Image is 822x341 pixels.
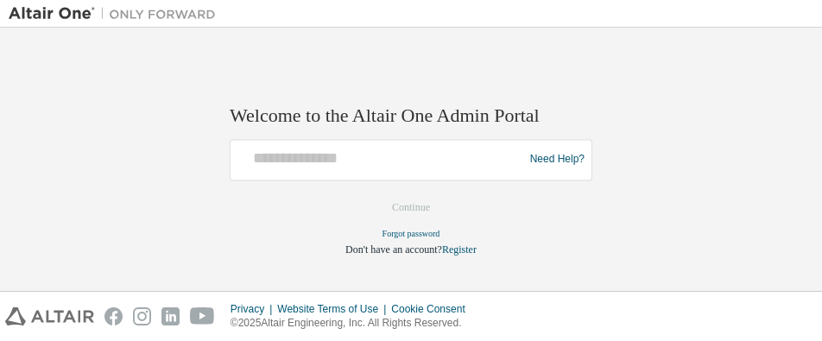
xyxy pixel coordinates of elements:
[161,307,180,325] img: linkedin.svg
[277,302,391,316] div: Website Terms of Use
[190,307,215,325] img: youtube.svg
[442,243,477,256] a: Register
[133,307,151,325] img: instagram.svg
[231,302,277,316] div: Privacy
[9,5,224,22] img: Altair One
[345,243,442,256] span: Don't have an account?
[530,160,585,161] a: Need Help?
[231,316,476,331] p: © 2025 Altair Engineering, Inc. All Rights Reserved.
[391,302,475,316] div: Cookie Consent
[5,307,94,325] img: altair_logo.svg
[383,229,440,238] a: Forgot password
[230,104,592,129] h2: Welcome to the Altair One Admin Portal
[104,307,123,325] img: facebook.svg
